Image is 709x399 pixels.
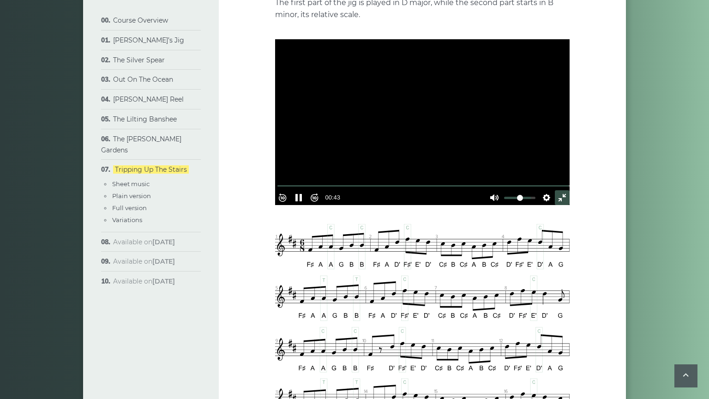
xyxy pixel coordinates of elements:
[113,75,173,84] a: Out On The Ocean
[113,115,177,123] a: The Lilting Banshee
[112,216,142,224] a: Variations
[113,257,175,266] span: Available on
[113,36,184,44] a: [PERSON_NAME]’s Jig
[101,135,181,154] a: The [PERSON_NAME] Gardens
[113,95,184,103] a: [PERSON_NAME] Reel
[152,257,175,266] strong: [DATE]
[112,180,150,187] a: Sheet music
[152,238,175,246] strong: [DATE]
[113,56,165,64] a: The Silver Spear
[112,204,147,212] a: Full version
[113,16,168,24] a: Course Overview
[113,238,175,246] span: Available on
[112,192,151,199] a: Plain version
[113,277,175,285] span: Available on
[152,277,175,285] strong: [DATE]
[113,165,189,174] a: Tripping Up The Stairs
